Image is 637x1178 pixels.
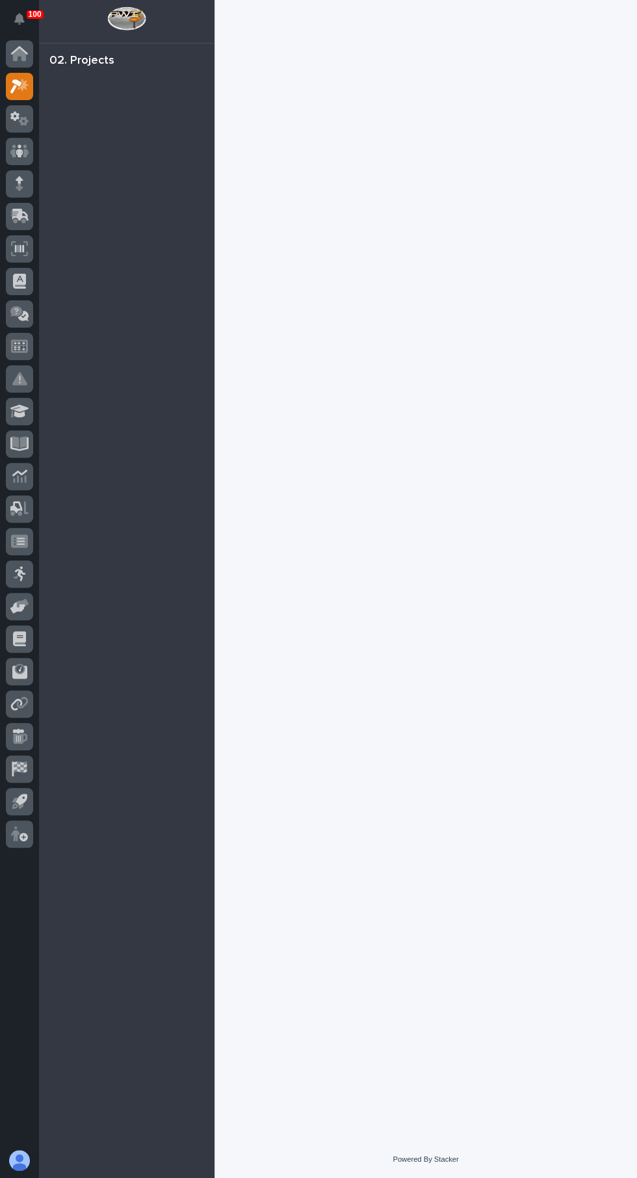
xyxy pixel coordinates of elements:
button: users-avatar [6,1147,33,1174]
div: Notifications100 [16,13,33,34]
button: Notifications [6,5,33,33]
div: 02. Projects [49,54,114,68]
a: Powered By Stacker [393,1155,458,1163]
img: Workspace Logo [107,7,146,31]
p: 100 [29,10,42,19]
